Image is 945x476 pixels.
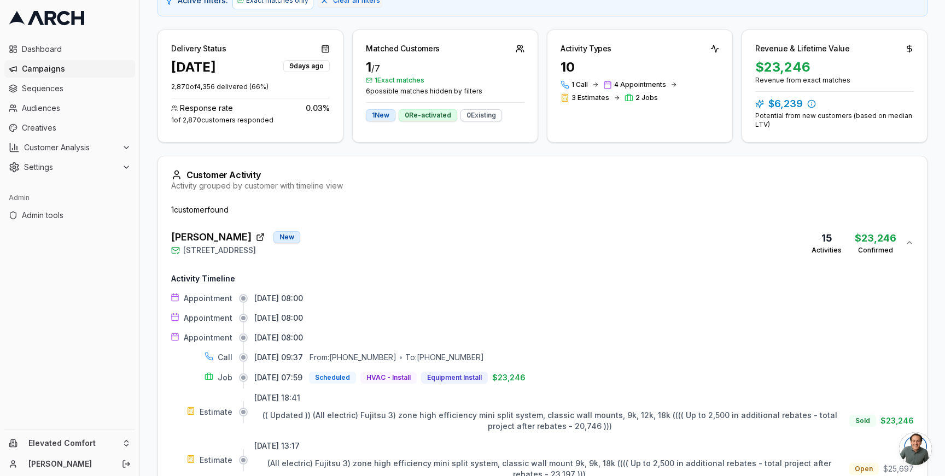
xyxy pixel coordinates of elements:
[254,440,300,451] span: [DATE] 13:17
[22,122,131,133] span: Creatives
[171,221,914,265] button: [PERSON_NAME]New[STREET_ADDRESS]15Activities$23,246Confirmed
[22,44,131,55] span: Dashboard
[184,293,232,304] span: Appointment
[899,432,932,465] a: Open chat
[254,332,303,343] span: [DATE] 08:00
[184,313,232,324] span: Appointment
[310,352,396,363] div: From: [PHONE_NUMBER]
[22,63,131,74] span: Campaigns
[366,43,440,54] div: Matched Customers
[200,407,232,418] span: Estimate
[24,142,118,153] span: Customer Analysis
[849,410,876,432] button: Sold
[371,63,380,74] span: / 7
[184,332,232,343] span: Appointment
[755,58,914,76] div: $23,246
[171,116,330,125] div: 1 of 2,870 customers responded
[883,463,914,474] span: $25,697
[755,43,850,54] div: Revenue & Lifetime Value
[171,230,252,245] span: [PERSON_NAME]
[492,372,526,383] span: $23,246
[366,58,524,76] div: 1
[614,80,666,89] span: 4 Appointments
[399,109,457,121] div: 0 Re-activated
[812,231,842,246] div: 15
[460,109,502,121] div: 0 Existing
[218,352,232,363] span: Call
[571,80,588,89] span: 1 Call
[4,40,135,58] a: Dashboard
[4,99,135,117] a: Audiences
[880,415,914,426] span: $23,246
[273,231,300,243] div: New
[4,80,135,97] a: Sequences
[306,103,330,114] span: 0.03 %
[171,204,914,215] div: 1 customer found
[218,372,232,383] span: Job
[855,231,896,246] div: $23,246
[4,434,135,452] button: Elevated Comfort
[254,410,845,432] button: (( Updated )) (All electric) Fujitsu 3) zone high efficiency mini split system, classic wall moun...
[119,456,134,472] button: Log out
[399,352,403,363] div: •
[4,119,135,137] a: Creatives
[366,76,524,85] span: 1 Exact matches
[171,83,330,91] p: 2,870 of 4,356 delivered ( 66 %)
[283,58,330,72] button: 9days ago
[4,158,135,176] button: Settings
[849,463,879,475] div: Open
[28,438,118,448] span: Elevated Comfort
[24,162,118,173] span: Settings
[571,93,609,102] span: 3 Estimates
[171,273,914,284] h4: Activity Timeline
[855,246,896,255] div: Confirmed
[360,372,417,384] button: HVAC - Install
[22,210,131,221] span: Admin tools
[309,372,356,384] button: Scheduled
[22,83,131,94] span: Sequences
[254,352,303,363] span: [DATE] 09:37
[254,313,303,324] span: [DATE] 08:00
[4,139,135,156] button: Customer Analysis
[254,392,300,403] span: [DATE] 18:41
[849,415,876,427] div: Sold
[561,58,719,76] div: 10
[262,410,837,431] span: (( Updated )) (All electric) Fujitsu 3) zone high efficiency mini split system, classic wall moun...
[4,60,135,78] a: Campaigns
[254,293,303,304] span: [DATE] 08:00
[561,43,611,54] div: Activity Types
[283,60,330,72] div: 9 days ago
[4,207,135,224] a: Admin tools
[22,103,131,114] span: Audiences
[405,352,484,363] div: To: [PHONE_NUMBER]
[755,111,914,129] div: Potential from new customers (based on median LTV)
[4,189,135,207] div: Admin
[366,87,524,96] span: 6 possible matches hidden by filters
[755,76,914,85] div: Revenue from exact matches
[28,459,110,469] a: [PERSON_NAME]
[200,455,232,466] span: Estimate
[421,372,488,384] button: Equipment Install
[635,93,658,102] span: 2 Jobs
[180,103,233,114] span: Response rate
[755,96,914,111] div: $6,239
[171,58,216,76] div: [DATE]
[171,169,914,180] div: Customer Activity
[171,43,226,54] div: Delivery Status
[183,245,256,256] span: [STREET_ADDRESS]
[171,180,914,191] div: Activity grouped by customer with timeline view
[812,246,842,255] div: Activities
[366,109,395,121] div: 1 New
[254,372,302,383] span: [DATE] 07:59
